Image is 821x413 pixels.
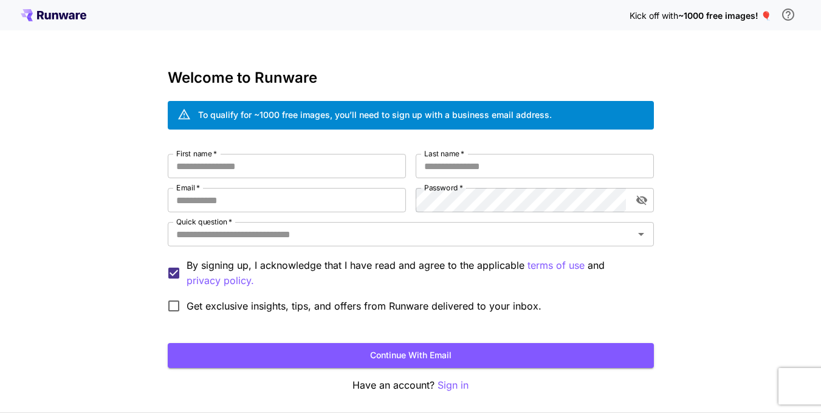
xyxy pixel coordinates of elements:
label: Quick question [176,217,232,227]
p: Have an account? [168,378,654,393]
p: terms of use [527,258,585,273]
p: By signing up, I acknowledge that I have read and agree to the applicable and [187,258,644,288]
span: Kick off with [630,10,678,21]
button: By signing up, I acknowledge that I have read and agree to the applicable and privacy policy. [527,258,585,273]
button: toggle password visibility [631,189,653,211]
button: By signing up, I acknowledge that I have read and agree to the applicable terms of use and [187,273,254,288]
label: Email [176,182,200,193]
p: privacy policy. [187,273,254,288]
h3: Welcome to Runware [168,69,654,86]
label: First name [176,148,217,159]
button: Continue with email [168,343,654,368]
span: Get exclusive insights, tips, and offers from Runware delivered to your inbox. [187,299,541,313]
button: Open [633,226,650,243]
span: ~1000 free images! 🎈 [678,10,771,21]
div: To qualify for ~1000 free images, you’ll need to sign up with a business email address. [198,108,552,121]
label: Last name [424,148,464,159]
button: Sign in [438,378,469,393]
button: In order to qualify for free credit, you need to sign up with a business email address and click ... [776,2,800,27]
label: Password [424,182,463,193]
